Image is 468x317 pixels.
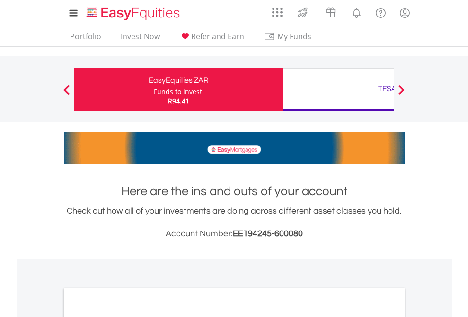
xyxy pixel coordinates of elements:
[266,2,289,17] a: AppsGrid
[191,31,244,42] span: Refer and Earn
[57,89,76,99] button: Previous
[295,5,310,20] img: thrive-v2.svg
[168,96,189,105] span: R94.41
[176,32,248,46] a: Refer and Earn
[83,2,184,21] a: Home page
[264,30,326,43] span: My Funds
[64,183,405,200] h1: Here are the ins and outs of your account
[344,2,369,21] a: Notifications
[64,132,405,164] img: EasyMortage Promotion Banner
[393,2,417,23] a: My Profile
[154,87,204,96] div: Funds to invest:
[317,2,344,20] a: Vouchers
[80,74,277,87] div: EasyEquities ZAR
[85,6,184,21] img: EasyEquities_Logo.png
[117,32,164,46] a: Invest Now
[323,5,338,20] img: vouchers-v2.svg
[392,89,411,99] button: Next
[64,227,405,240] h3: Account Number:
[272,7,283,17] img: grid-menu-icon.svg
[233,229,303,238] span: EE194245-600080
[64,205,405,240] div: Check out how all of your investments are doing across different asset classes you hold.
[66,32,105,46] a: Portfolio
[369,2,393,21] a: FAQ's and Support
